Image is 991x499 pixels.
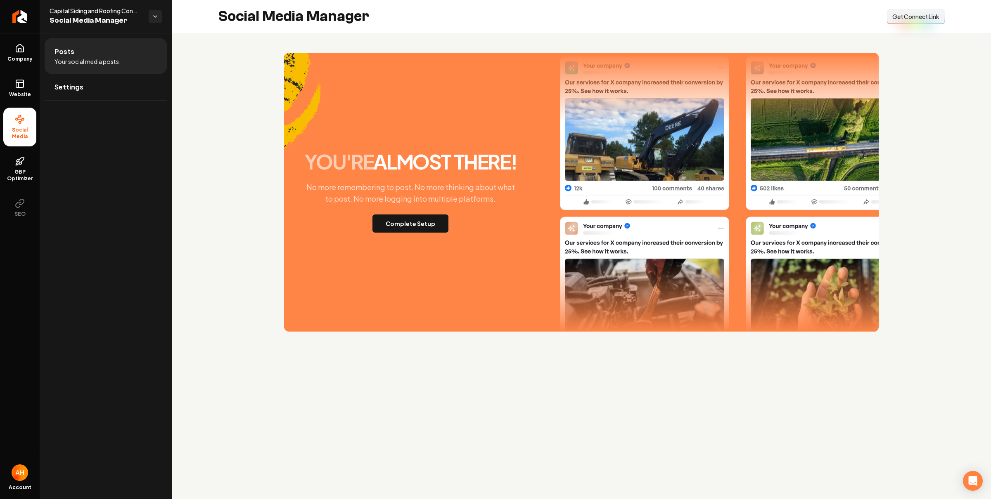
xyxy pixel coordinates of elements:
[50,7,142,15] span: Capital Siding and Roofing Contractors
[12,464,28,481] button: Open user button
[12,10,28,23] img: Rebolt Logo
[3,127,36,140] span: Social Media
[3,150,36,188] a: GBP Optimizer
[746,63,915,377] img: Post Two
[218,8,369,25] h2: Social Media Manager
[963,471,983,491] div: Open Intercom Messenger
[50,15,142,26] span: Social Media Manager
[372,214,448,233] button: Complete Setup
[55,57,121,66] span: Your social media posts.
[304,152,517,172] h2: almost there!
[12,464,28,481] img: Anthony Hurgoi
[887,9,945,24] button: Get Connect Link
[6,91,34,98] span: Website
[3,169,36,182] span: GBP Optimizer
[284,53,321,172] img: Accent
[3,72,36,104] a: Website
[3,37,36,69] a: Company
[55,47,74,56] span: Posts
[45,74,167,100] a: Settings
[11,211,29,217] span: SEO
[304,149,374,174] span: you're
[892,12,939,21] span: Get Connect Link
[3,192,36,224] button: SEO
[560,49,729,364] img: Post One
[55,82,83,92] span: Settings
[299,181,522,205] p: No more remembering to post. No more thinking about what to post. No more logging into multiple p...
[9,484,31,491] span: Account
[4,56,36,62] span: Company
